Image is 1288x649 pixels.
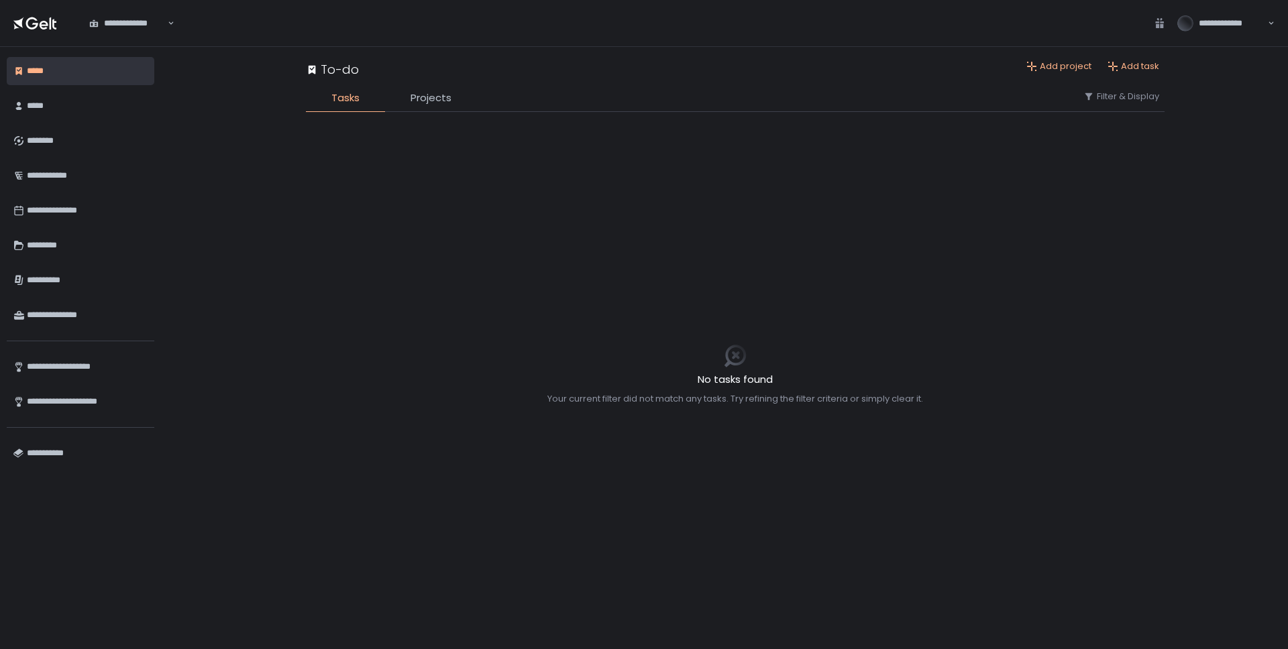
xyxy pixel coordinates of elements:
[331,91,360,106] span: Tasks
[547,393,923,405] div: Your current filter did not match any tasks. Try refining the filter criteria or simply clear it.
[1083,91,1159,103] button: Filter & Display
[1108,60,1159,72] button: Add task
[80,9,174,38] div: Search for option
[306,60,359,78] div: To-do
[547,372,923,388] h2: No tasks found
[411,91,451,106] span: Projects
[1026,60,1091,72] button: Add project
